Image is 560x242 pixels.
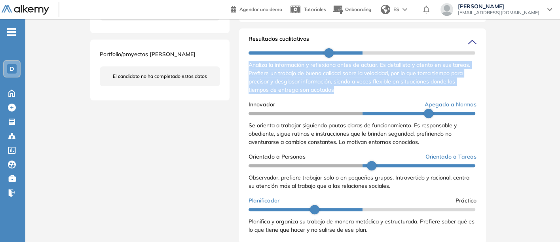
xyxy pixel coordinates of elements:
[249,61,470,93] span: Analiza la información y reflexiona antes de actuar. Es detallista y atento en sus tareas. Prefie...
[2,5,49,15] img: Logo
[10,66,14,72] span: D
[393,6,399,13] span: ES
[458,9,539,16] span: [EMAIL_ADDRESS][DOMAIN_NAME]
[458,3,539,9] span: [PERSON_NAME]
[345,6,371,12] span: Onboarding
[332,1,371,18] button: Onboarding
[231,4,282,13] a: Agendar una demo
[239,6,282,12] span: Agendar una demo
[249,122,457,146] span: Se orienta a trabajar siguiendo pautas claras de funcionamiento. Es responsable y obediente, sigu...
[304,6,326,12] span: Tutoriales
[425,100,476,109] span: Apegado a Normas
[249,197,279,205] span: Planificador
[249,35,309,47] span: Resultados cualitativos
[249,153,306,161] span: Orientado a Personas
[100,51,196,58] span: Portfolio/proyectos [PERSON_NAME]
[249,174,469,189] span: Observador, prefiere trabajar solo o en pequeños grupos. Introvertido y racional, centra su atenc...
[113,73,207,80] span: El candidato no ha completado estos datos
[456,197,476,205] span: Práctico
[249,100,275,109] span: Innovador
[402,8,407,11] img: arrow
[249,218,475,233] span: Planifica y organiza su trabajo de manera metódica y estructurada. Prefiere saber qué es lo que t...
[381,5,390,14] img: world
[7,31,16,33] i: -
[425,153,476,161] span: Orientado a Tareas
